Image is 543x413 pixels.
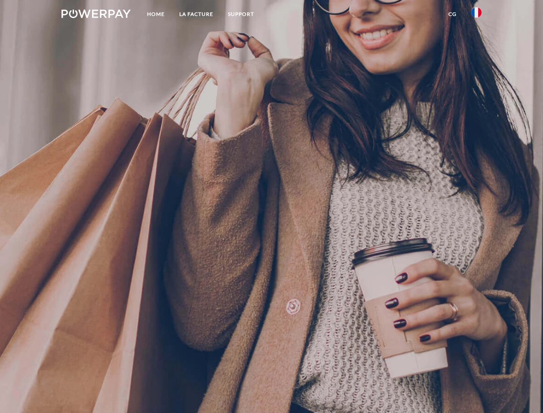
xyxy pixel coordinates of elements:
[441,6,464,22] a: CG
[172,6,221,22] a: LA FACTURE
[61,9,131,18] img: logo-powerpay-white.svg
[471,7,482,18] img: fr
[221,6,261,22] a: Support
[140,6,172,22] a: Home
